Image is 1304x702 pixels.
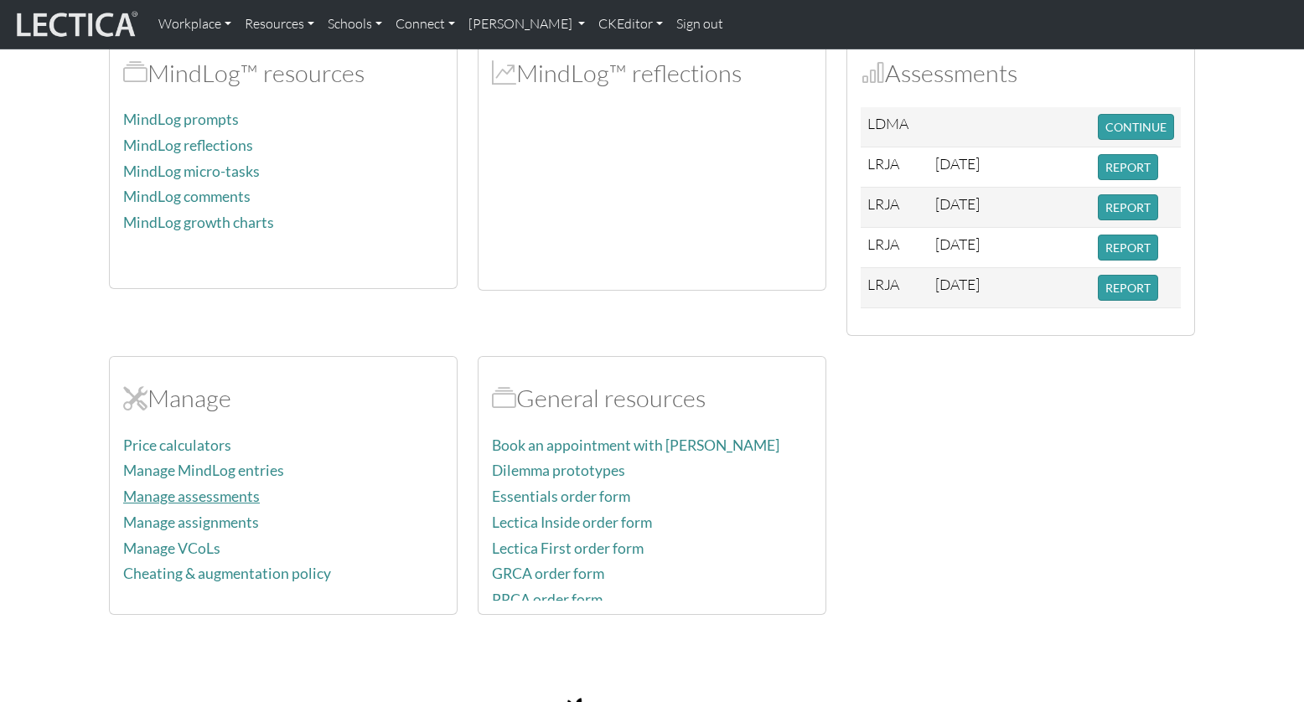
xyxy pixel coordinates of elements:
[492,539,644,557] a: Lectica First order form
[935,194,980,213] span: [DATE]
[123,111,239,128] a: MindLog prompts
[123,514,259,531] a: Manage assignments
[13,8,138,40] img: lecticalive
[935,275,980,293] span: [DATE]
[1098,154,1158,180] button: REPORT
[462,7,592,42] a: [PERSON_NAME]
[492,462,625,479] a: Dilemma prototypes
[935,154,980,173] span: [DATE]
[1098,235,1158,261] button: REPORT
[123,384,443,413] h2: Manage
[492,565,604,582] a: GRCA order form
[492,384,812,413] h2: General resources
[1098,275,1158,301] button: REPORT
[861,228,929,268] td: LRJA
[935,235,980,253] span: [DATE]
[123,539,220,557] a: Manage VCoLs
[123,137,253,154] a: MindLog reflections
[492,436,779,454] a: Book an appointment with [PERSON_NAME]
[592,7,670,42] a: CKEditor
[123,462,284,479] a: Manage MindLog entries
[123,565,331,582] a: Cheating & augmentation policy
[861,188,929,228] td: LRJA
[123,488,260,505] a: Manage assessments
[1098,114,1174,140] button: CONTINUE
[1098,194,1158,220] button: REPORT
[492,59,812,88] h2: MindLog™ reflections
[670,7,730,42] a: Sign out
[861,268,929,308] td: LRJA
[492,58,516,88] span: MindLog
[238,7,321,42] a: Resources
[492,591,603,608] a: PRCA order form
[123,188,251,205] a: MindLog comments
[123,383,147,413] span: Manage
[123,59,443,88] h2: MindLog™ resources
[123,436,231,454] a: Price calculators
[861,58,885,88] span: Assessments
[389,7,462,42] a: Connect
[152,7,238,42] a: Workplace
[492,514,652,531] a: Lectica Inside order form
[861,107,929,147] td: LDMA
[321,7,389,42] a: Schools
[123,58,147,88] span: MindLog™ resources
[123,214,274,231] a: MindLog growth charts
[861,59,1181,88] h2: Assessments
[492,488,630,505] a: Essentials order form
[123,163,260,180] a: MindLog micro-tasks
[492,383,516,413] span: Resources
[861,147,929,188] td: LRJA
